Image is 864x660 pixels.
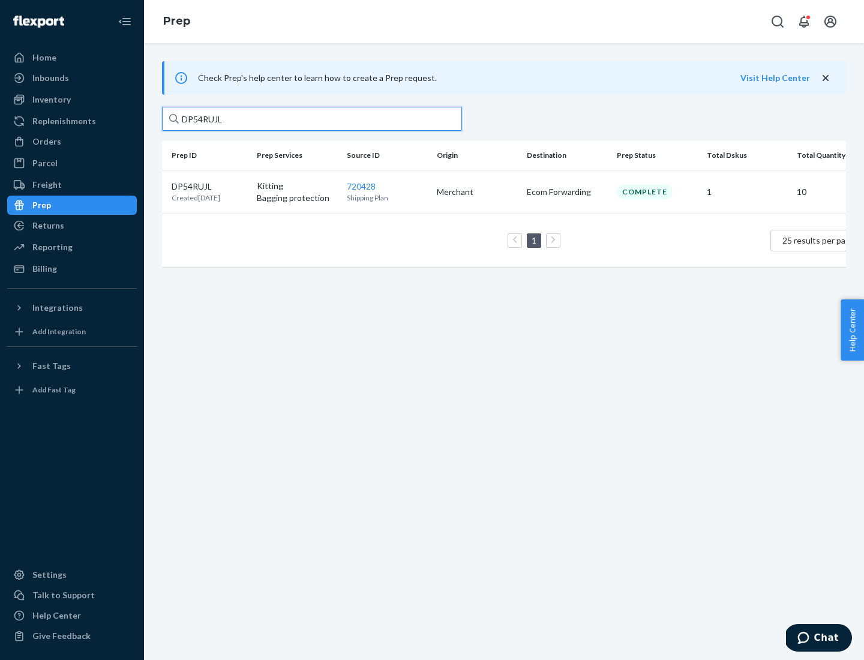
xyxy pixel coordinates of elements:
div: Freight [32,179,62,191]
div: Inbounds [32,72,69,84]
a: Billing [7,259,137,278]
div: Talk to Support [32,589,95,601]
ol: breadcrumbs [154,4,200,39]
div: Parcel [32,157,58,169]
div: Prep [32,199,51,211]
button: Help Center [841,299,864,361]
span: 25 results per page [782,235,855,245]
div: Fast Tags [32,360,71,372]
p: Merchant [437,186,517,198]
th: Prep Status [612,141,702,170]
input: Search prep jobs [162,107,462,131]
a: Prep [163,14,190,28]
a: Prep [7,196,137,215]
a: Reporting [7,238,137,257]
button: close [820,72,832,85]
a: Help Center [7,606,137,625]
p: Kitting [257,180,337,192]
div: Integrations [32,302,83,314]
div: Billing [32,263,57,275]
th: Destination [522,141,612,170]
p: Created [DATE] [172,193,220,203]
th: Origin [432,141,522,170]
p: DP54RUJL [172,181,220,193]
div: Settings [32,569,67,581]
button: Open account menu [818,10,842,34]
a: Replenishments [7,112,137,131]
button: Integrations [7,298,137,317]
p: Shipping Plan [347,193,427,203]
p: Ecom Forwarding [527,186,607,198]
a: Freight [7,175,137,194]
a: Orders [7,132,137,151]
div: Inventory [32,94,71,106]
button: Visit Help Center [740,72,810,84]
a: Inbounds [7,68,137,88]
a: Settings [7,565,137,584]
div: Add Fast Tag [32,385,76,395]
div: Returns [32,220,64,232]
span: Check Prep's help center to learn how to create a Prep request. [198,73,437,83]
button: Talk to Support [7,586,137,605]
div: Orders [32,136,61,148]
p: 1 [707,186,787,198]
div: Add Integration [32,326,86,337]
a: Parcel [7,154,137,173]
p: Bagging protection [257,192,337,204]
a: Home [7,48,137,67]
button: Close Navigation [113,10,137,34]
button: Fast Tags [7,356,137,376]
a: Add Integration [7,322,137,341]
th: Total Dskus [702,141,792,170]
th: Prep Services [252,141,342,170]
button: Open Search Box [766,10,790,34]
a: Inventory [7,90,137,109]
div: Help Center [32,610,81,622]
div: Reporting [32,241,73,253]
div: Home [32,52,56,64]
div: Complete [617,184,673,199]
iframe: Opens a widget where you can chat to one of our agents [786,624,852,654]
a: 720428 [347,181,376,191]
a: Add Fast Tag [7,380,137,400]
img: Flexport logo [13,16,64,28]
div: Replenishments [32,115,96,127]
th: Prep ID [162,141,252,170]
a: Returns [7,216,137,235]
div: Give Feedback [32,630,91,642]
a: Page 1 is your current page [529,235,539,245]
th: Source ID [342,141,432,170]
button: Give Feedback [7,626,137,646]
button: Open notifications [792,10,816,34]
